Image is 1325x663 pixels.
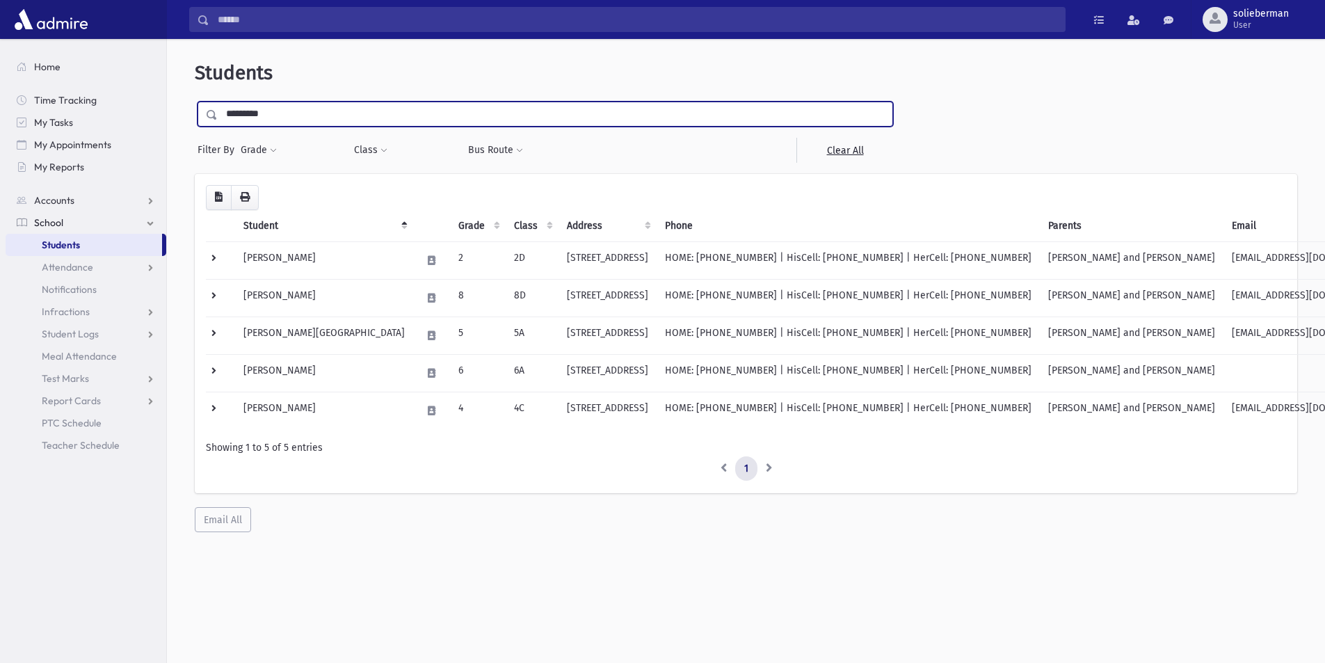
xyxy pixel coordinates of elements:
[42,239,80,251] span: Students
[42,417,102,429] span: PTC Schedule
[235,317,413,354] td: [PERSON_NAME][GEOGRAPHIC_DATA]
[34,116,73,129] span: My Tasks
[34,194,74,207] span: Accounts
[235,210,413,242] th: Student: activate to sort column descending
[1040,210,1223,242] th: Parents
[6,256,166,278] a: Attendance
[6,156,166,178] a: My Reports
[42,283,97,296] span: Notifications
[735,456,757,481] a: 1
[450,241,506,279] td: 2
[235,279,413,317] td: [PERSON_NAME]
[6,345,166,367] a: Meal Attendance
[6,89,166,111] a: Time Tracking
[6,111,166,134] a: My Tasks
[559,392,657,429] td: [STREET_ADDRESS]
[657,241,1040,279] td: HOME: [PHONE_NUMBER] | HisCell: [PHONE_NUMBER] | HerCell: [PHONE_NUMBER]
[559,241,657,279] td: [STREET_ADDRESS]
[195,61,273,84] span: Students
[198,143,240,157] span: Filter By
[42,439,120,452] span: Teacher Schedule
[206,185,232,210] button: CSV
[209,7,1065,32] input: Search
[235,392,413,429] td: [PERSON_NAME]
[1040,241,1223,279] td: [PERSON_NAME] and [PERSON_NAME]
[34,61,61,73] span: Home
[1233,8,1289,19] span: solieberman
[6,301,166,323] a: Infractions
[1233,19,1289,31] span: User
[11,6,91,33] img: AdmirePro
[559,279,657,317] td: [STREET_ADDRESS]
[559,354,657,392] td: [STREET_ADDRESS]
[6,390,166,412] a: Report Cards
[353,138,388,163] button: Class
[42,350,117,362] span: Meal Attendance
[6,367,166,390] a: Test Marks
[657,354,1040,392] td: HOME: [PHONE_NUMBER] | HisCell: [PHONE_NUMBER] | HerCell: [PHONE_NUMBER]
[42,372,89,385] span: Test Marks
[657,317,1040,354] td: HOME: [PHONE_NUMBER] | HisCell: [PHONE_NUMBER] | HerCell: [PHONE_NUMBER]
[1040,392,1223,429] td: [PERSON_NAME] and [PERSON_NAME]
[34,94,97,106] span: Time Tracking
[506,210,559,242] th: Class: activate to sort column ascending
[6,323,166,345] a: Student Logs
[506,392,559,429] td: 4C
[1040,354,1223,392] td: [PERSON_NAME] and [PERSON_NAME]
[6,434,166,456] a: Teacher Schedule
[6,189,166,211] a: Accounts
[506,317,559,354] td: 5A
[467,138,524,163] button: Bus Route
[34,216,63,229] span: School
[559,317,657,354] td: [STREET_ADDRESS]
[42,328,99,340] span: Student Logs
[559,210,657,242] th: Address: activate to sort column ascending
[6,134,166,156] a: My Appointments
[231,185,259,210] button: Print
[6,278,166,301] a: Notifications
[506,354,559,392] td: 6A
[657,392,1040,429] td: HOME: [PHONE_NUMBER] | HisCell: [PHONE_NUMBER] | HerCell: [PHONE_NUMBER]
[6,211,166,234] a: School
[240,138,278,163] button: Grade
[235,354,413,392] td: [PERSON_NAME]
[34,161,84,173] span: My Reports
[206,440,1286,455] div: Showing 1 to 5 of 5 entries
[506,279,559,317] td: 8D
[450,392,506,429] td: 4
[1040,279,1223,317] td: [PERSON_NAME] and [PERSON_NAME]
[506,241,559,279] td: 2D
[235,241,413,279] td: [PERSON_NAME]
[450,210,506,242] th: Grade: activate to sort column ascending
[34,138,111,151] span: My Appointments
[796,138,893,163] a: Clear All
[1040,317,1223,354] td: [PERSON_NAME] and [PERSON_NAME]
[657,210,1040,242] th: Phone
[450,279,506,317] td: 8
[6,412,166,434] a: PTC Schedule
[450,317,506,354] td: 5
[657,279,1040,317] td: HOME: [PHONE_NUMBER] | HisCell: [PHONE_NUMBER] | HerCell: [PHONE_NUMBER]
[42,394,101,407] span: Report Cards
[42,261,93,273] span: Attendance
[42,305,90,318] span: Infractions
[195,507,251,532] button: Email All
[6,234,162,256] a: Students
[450,354,506,392] td: 6
[6,56,166,78] a: Home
